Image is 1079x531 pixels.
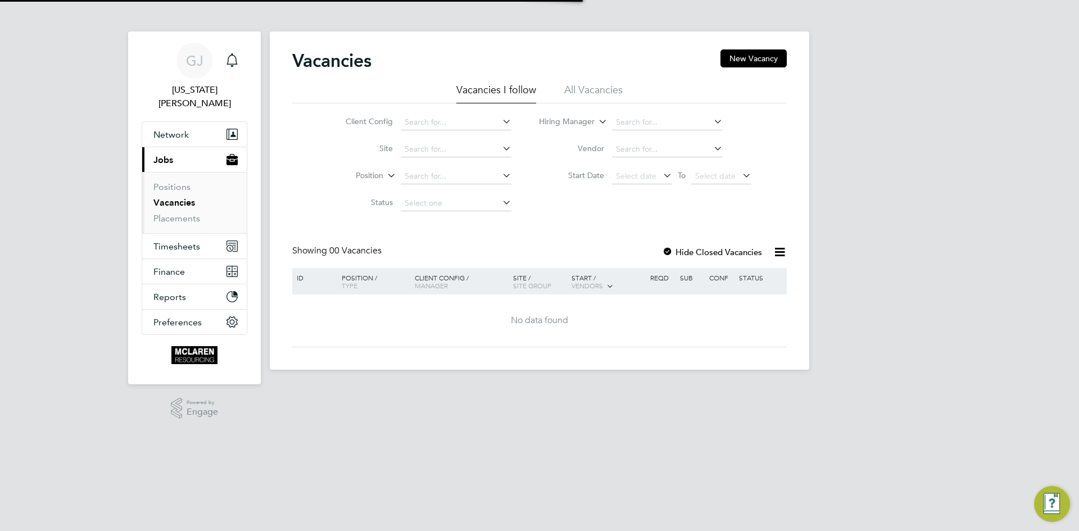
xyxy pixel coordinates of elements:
[612,142,723,157] input: Search for...
[153,181,191,192] a: Positions
[153,197,195,208] a: Vacancies
[142,83,247,110] span: Georgia Jesson
[539,170,604,180] label: Start Date
[456,83,536,103] li: Vacancies I follow
[142,284,247,309] button: Reports
[142,346,247,364] a: Go to home page
[171,346,217,364] img: mclaren-logo-retina.png
[333,268,412,295] div: Position /
[401,196,511,211] input: Select one
[569,268,647,296] div: Start /
[720,49,787,67] button: New Vacancy
[294,268,333,287] div: ID
[647,268,677,287] div: Reqd
[401,142,511,157] input: Search for...
[186,53,203,68] span: GJ
[153,292,186,302] span: Reports
[564,83,623,103] li: All Vacancies
[530,116,595,128] label: Hiring Manager
[539,143,604,153] label: Vendor
[1034,486,1070,522] button: Engage Resource Center
[187,407,218,417] span: Engage
[328,143,393,153] label: Site
[292,245,384,257] div: Showing
[153,241,200,252] span: Timesheets
[612,115,723,130] input: Search for...
[677,268,706,287] div: Sub
[401,115,511,130] input: Search for...
[513,281,551,290] span: Site Group
[153,213,200,224] a: Placements
[510,268,569,295] div: Site /
[142,234,247,258] button: Timesheets
[415,281,448,290] span: Manager
[294,315,785,326] div: No data found
[736,268,785,287] div: Status
[328,116,393,126] label: Client Config
[328,197,393,207] label: Status
[187,398,218,407] span: Powered by
[616,171,656,181] span: Select date
[342,281,357,290] span: Type
[329,245,382,256] span: 00 Vacancies
[695,171,736,181] span: Select date
[292,49,371,72] h2: Vacancies
[142,122,247,147] button: Network
[153,266,185,277] span: Finance
[572,281,603,290] span: Vendors
[128,31,261,384] nav: Main navigation
[706,268,736,287] div: Conf
[153,317,202,328] span: Preferences
[153,155,173,165] span: Jobs
[142,147,247,172] button: Jobs
[674,168,689,183] span: To
[142,172,247,233] div: Jobs
[171,398,219,419] a: Powered byEngage
[401,169,511,184] input: Search for...
[142,259,247,284] button: Finance
[142,310,247,334] button: Preferences
[142,43,247,110] a: GJ[US_STATE][PERSON_NAME]
[412,268,510,295] div: Client Config /
[662,247,762,257] label: Hide Closed Vacancies
[319,170,383,181] label: Position
[153,129,189,140] span: Network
